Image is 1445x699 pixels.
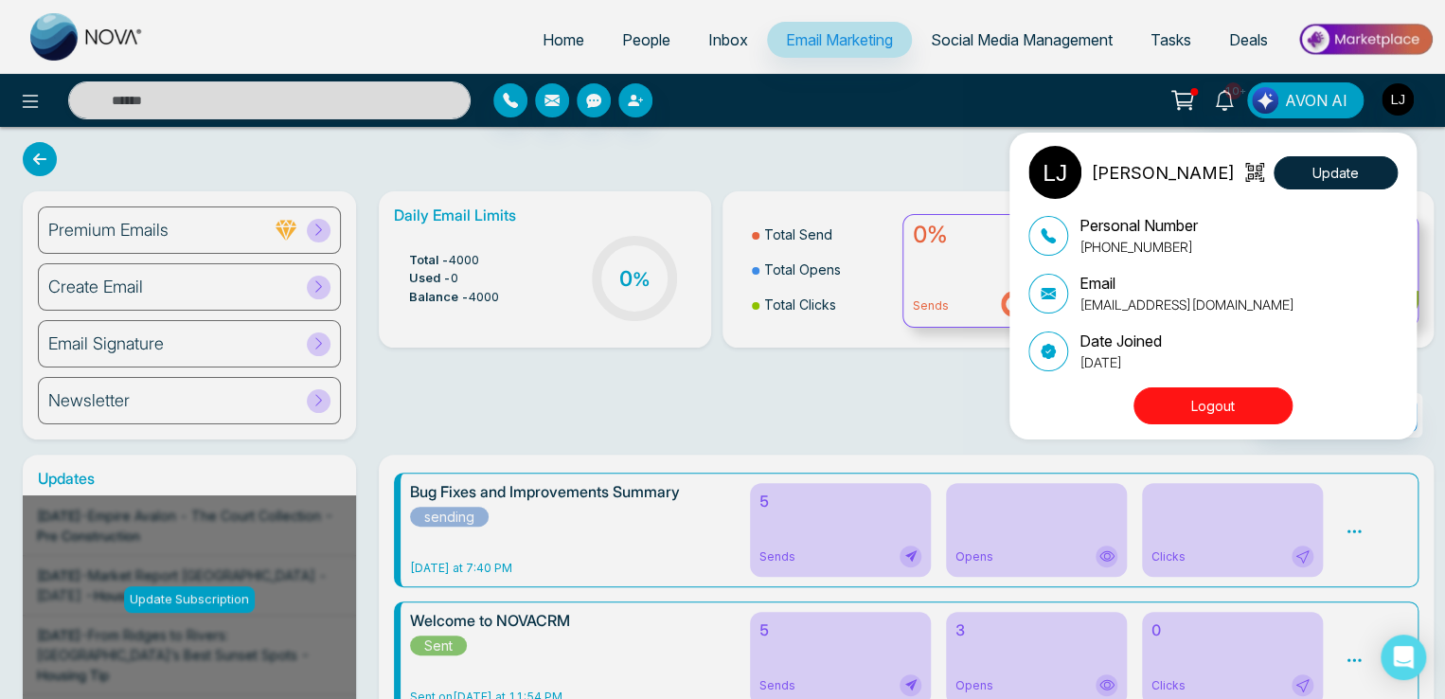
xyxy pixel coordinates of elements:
[1381,635,1426,680] div: Open Intercom Messenger
[1079,214,1198,237] p: Personal Number
[1079,330,1162,352] p: Date Joined
[1133,387,1293,424] button: Logout
[1091,160,1235,186] p: [PERSON_NAME]
[1079,352,1162,372] p: [DATE]
[1274,156,1398,189] button: Update
[1079,237,1198,257] p: [PHONE_NUMBER]
[1079,295,1294,314] p: [EMAIL_ADDRESS][DOMAIN_NAME]
[1079,272,1294,295] p: Email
